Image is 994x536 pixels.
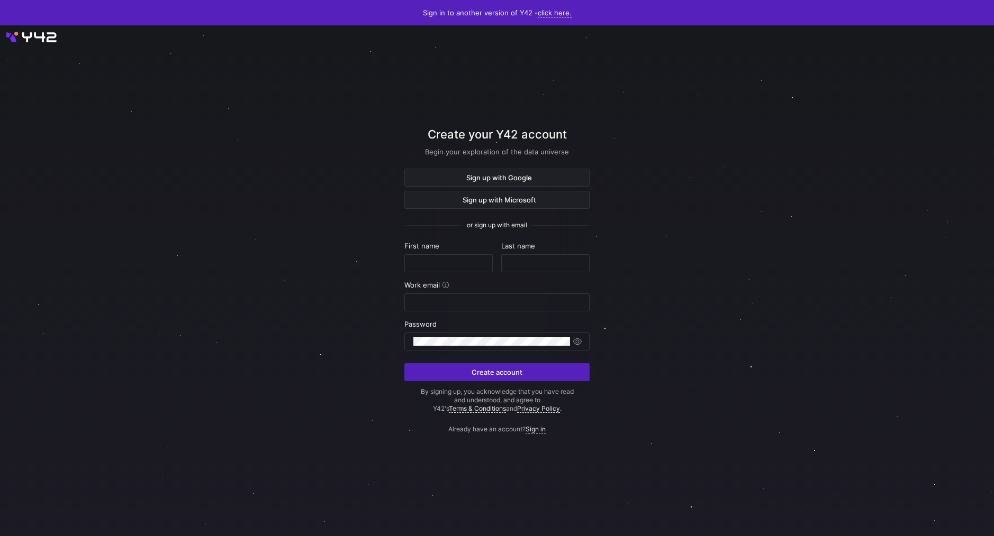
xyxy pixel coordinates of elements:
[404,363,590,381] button: Create account
[404,242,439,250] span: First name
[472,368,522,376] span: Create account
[517,404,560,413] a: Privacy Policy
[404,147,590,156] div: Begin your exploration of the data universe
[404,387,590,413] p: By signing up, you acknowledge that you have read and understood, and agree to Y42's and .
[467,221,527,229] span: or sign up with email
[404,281,440,289] span: Work email
[501,242,535,250] span: Last name
[404,320,437,328] span: Password
[449,404,506,413] a: Terms & Conditions
[404,169,590,187] button: Sign up with Google
[404,191,590,209] button: Sign up with Microsoft
[458,196,536,204] span: Sign up with Microsoft
[404,413,590,433] p: Already have an account?
[462,173,532,182] span: Sign up with Google
[404,126,590,169] div: Create your Y42 account
[526,425,546,433] a: Sign in
[538,8,572,17] a: click here.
